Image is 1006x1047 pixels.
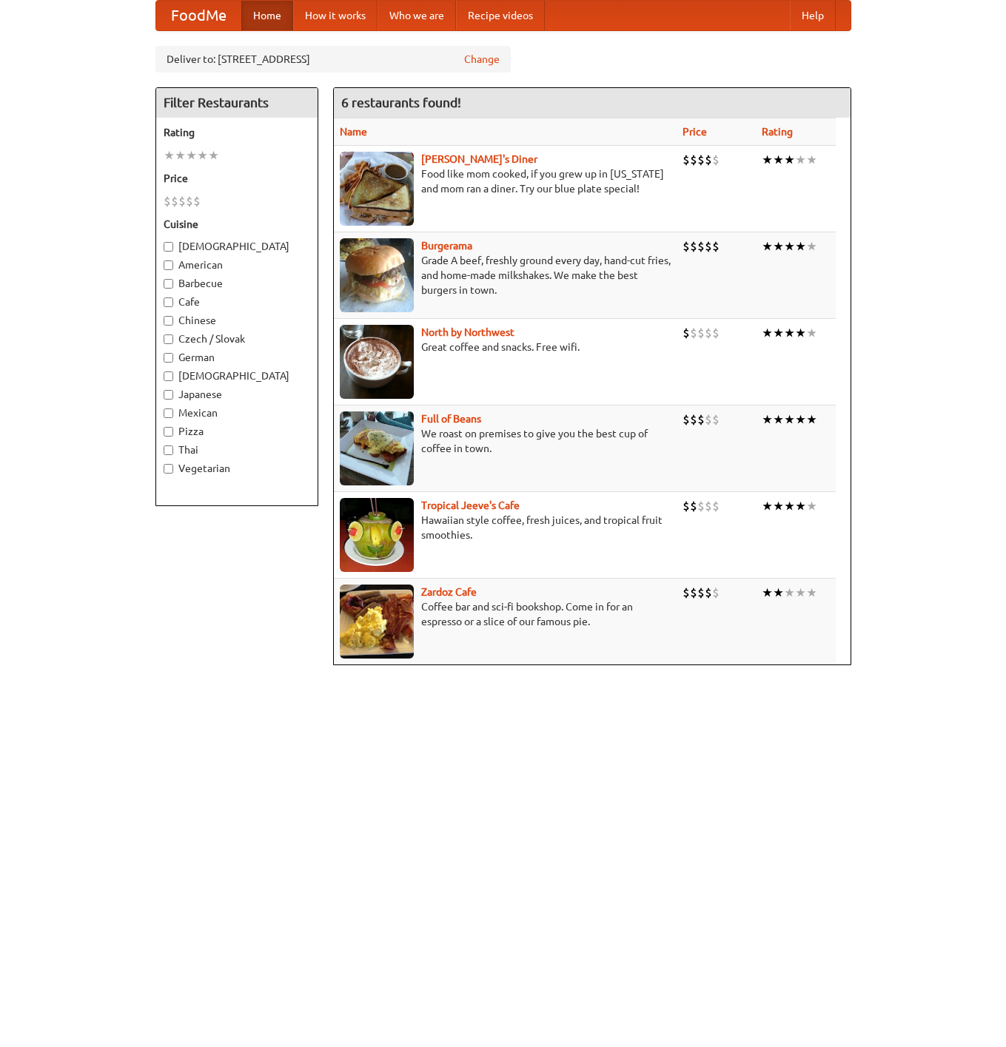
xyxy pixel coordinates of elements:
[186,147,197,164] li: ★
[293,1,378,30] a: How it works
[784,585,795,601] li: ★
[690,152,697,168] li: $
[378,1,456,30] a: Who we are
[705,498,712,514] li: $
[690,585,697,601] li: $
[712,325,720,341] li: $
[762,498,773,514] li: ★
[340,498,414,572] img: jeeves.jpg
[683,126,707,138] a: Price
[806,152,817,168] li: ★
[340,126,367,138] a: Name
[773,238,784,255] li: ★
[690,411,697,428] li: $
[690,325,697,341] li: $
[806,411,817,428] li: ★
[208,147,219,164] li: ★
[421,413,481,425] a: Full of Beans
[186,193,193,209] li: $
[712,411,720,428] li: $
[164,316,173,326] input: Chinese
[773,411,784,428] li: ★
[795,152,806,168] li: ★
[164,193,171,209] li: $
[164,276,310,291] label: Barbecue
[421,153,537,165] a: [PERSON_NAME]'s Diner
[340,411,414,485] img: beans.jpg
[164,147,175,164] li: ★
[164,279,173,289] input: Barbecue
[421,240,472,252] a: Burgerama
[164,217,310,232] h5: Cuisine
[340,585,414,659] img: zardoz.jpg
[340,325,414,399] img: north.jpg
[164,427,173,437] input: Pizza
[784,498,795,514] li: ★
[697,585,705,601] li: $
[697,238,705,255] li: $
[773,152,784,168] li: ★
[712,498,720,514] li: $
[795,585,806,601] li: ★
[784,152,795,168] li: ★
[164,242,173,252] input: [DEMOGRAPHIC_DATA]
[340,152,414,226] img: sallys.jpg
[456,1,545,30] a: Recipe videos
[164,257,310,272] label: American
[464,52,500,67] a: Change
[697,498,705,514] li: $
[164,294,310,309] label: Cafe
[712,585,720,601] li: $
[795,325,806,341] li: ★
[806,498,817,514] li: ★
[164,334,173,344] input: Czech / Slovak
[806,585,817,601] li: ★
[175,147,186,164] li: ★
[164,125,310,140] h5: Rating
[705,325,712,341] li: $
[156,1,241,30] a: FoodMe
[164,331,310,346] label: Czech / Slovak
[712,152,720,168] li: $
[773,585,784,601] li: ★
[762,126,793,138] a: Rating
[341,95,461,110] ng-pluralize: 6 restaurants found!
[241,1,293,30] a: Home
[340,513,671,542] p: Hawaiian style coffee, fresh juices, and tropical fruit smoothies.
[795,238,806,255] li: ★
[164,353,173,363] input: German
[697,152,705,168] li: $
[683,411,690,428] li: $
[164,387,310,402] label: Japanese
[762,585,773,601] li: ★
[762,238,773,255] li: ★
[683,238,690,255] li: $
[340,599,671,629] p: Coffee bar and sci-fi bookshop. Come in for an espresso or a slice of our famous pie.
[164,461,310,476] label: Vegetarian
[164,350,310,365] label: German
[784,238,795,255] li: ★
[421,586,477,598] a: Zardoz Cafe
[697,325,705,341] li: $
[762,325,773,341] li: ★
[683,152,690,168] li: $
[705,152,712,168] li: $
[795,411,806,428] li: ★
[712,238,720,255] li: $
[784,325,795,341] li: ★
[340,253,671,297] p: Grade A beef, freshly ground every day, hand-cut fries, and home-made milkshakes. We make the bes...
[164,405,310,420] label: Mexican
[421,326,514,338] a: North by Northwest
[164,171,310,186] h5: Price
[683,498,690,514] li: $
[178,193,186,209] li: $
[784,411,795,428] li: ★
[795,498,806,514] li: ★
[690,498,697,514] li: $
[340,238,414,312] img: burgerama.jpg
